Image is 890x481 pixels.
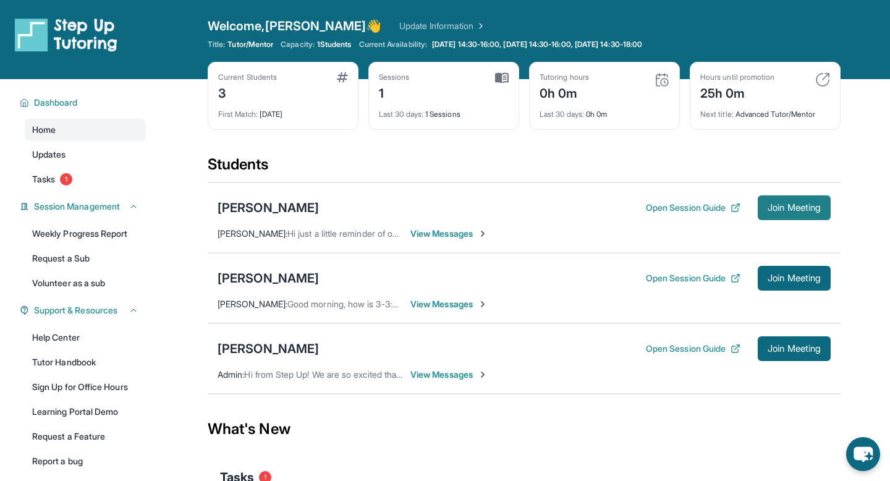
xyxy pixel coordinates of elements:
button: Join Meeting [758,336,831,361]
img: Chevron-Right [478,299,488,309]
span: View Messages [410,298,488,310]
a: [DATE] 14:30-16:00, [DATE] 14:30-16:00, [DATE] 14:30-18:00 [430,40,645,49]
div: Students [208,155,841,182]
img: card [655,72,669,87]
span: Capacity: [281,40,315,49]
button: Open Session Guide [646,202,740,214]
span: Last 30 days : [379,109,423,119]
span: Last 30 days : [540,109,584,119]
span: View Messages [410,228,488,240]
span: Current Availability: [359,40,427,49]
div: What's New [208,402,841,456]
a: Learning Portal Demo [25,401,146,423]
a: Request a Sub [25,247,146,270]
img: Chevron Right [473,20,486,32]
button: Open Session Guide [646,343,740,355]
button: chat-button [846,437,880,471]
span: View Messages [410,368,488,381]
span: [DATE] 14:30-16:00, [DATE] 14:30-16:00, [DATE] 14:30-18:00 [432,40,642,49]
button: Open Session Guide [646,272,740,284]
span: Title: [208,40,225,49]
img: Chevron-Right [478,370,488,380]
span: Hi just a little reminder of our lesson in 15 exited to meet you both! [287,228,546,239]
span: Admin : [218,369,244,380]
a: Updates [25,143,146,166]
span: Join Meeting [768,345,821,352]
img: card [337,72,348,82]
span: Updates [32,148,66,161]
a: Weekly Progress Report [25,223,146,245]
img: card [495,72,509,83]
div: [DATE] [218,102,348,119]
div: [PERSON_NAME] [218,199,319,216]
a: Sign Up for Office Hours [25,376,146,398]
div: 0h 0m [540,102,669,119]
div: [PERSON_NAME] [218,340,319,357]
span: First Match : [218,109,258,119]
div: Tutoring hours [540,72,589,82]
a: Tutor Handbook [25,351,146,373]
a: Help Center [25,326,146,349]
img: card [815,72,830,87]
a: Report a bug [25,450,146,472]
div: Advanced Tutor/Mentor [700,102,830,119]
div: [PERSON_NAME] [218,270,319,287]
div: 1 [379,82,410,102]
div: 1 Sessions [379,102,509,119]
span: 1 [60,173,72,185]
div: 25h 0m [700,82,774,102]
a: Update Information [399,20,486,32]
span: Join Meeting [768,204,821,211]
span: Good morning, how is 3-3:45? [287,299,407,309]
button: Dashboard [29,96,138,109]
span: Support & Resources [34,304,117,317]
img: Chevron-Right [478,229,488,239]
button: Session Management [29,200,138,213]
span: [PERSON_NAME] : [218,228,287,239]
button: Join Meeting [758,266,831,291]
a: Tasks1 [25,168,146,190]
a: Request a Feature [25,425,146,448]
img: logo [15,17,117,52]
a: Volunteer as a sub [25,272,146,294]
span: Next title : [700,109,734,119]
span: [PERSON_NAME] : [218,299,287,309]
span: Tasks [32,173,55,185]
div: 0h 0m [540,82,589,102]
button: Join Meeting [758,195,831,220]
div: 3 [218,82,277,102]
span: Dashboard [34,96,78,109]
div: Hours until promotion [700,72,774,82]
div: Current Students [218,72,277,82]
span: Home [32,124,56,136]
span: Tutor/Mentor [227,40,273,49]
div: Sessions [379,72,410,82]
span: Join Meeting [768,275,821,282]
a: Home [25,119,146,141]
span: Welcome, [PERSON_NAME] 👋 [208,17,382,35]
button: Support & Resources [29,304,138,317]
span: Session Management [34,200,120,213]
span: 1 Students [317,40,352,49]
